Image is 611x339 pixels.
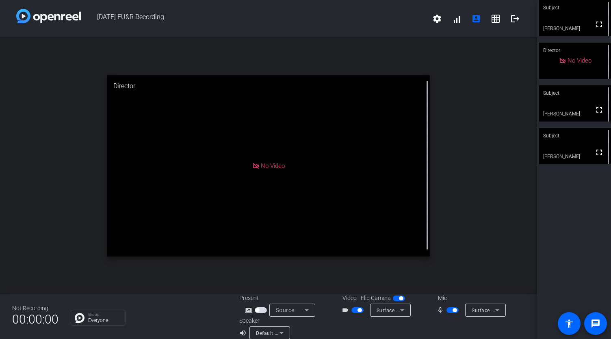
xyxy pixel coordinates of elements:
[256,330,394,336] span: Default - Speakers (9- Desk Pro Web Camera) (05a6:0b04)
[591,319,600,328] mat-icon: message
[261,162,285,169] span: No Video
[594,105,604,115] mat-icon: fullscreen
[430,294,511,302] div: Mic
[432,14,442,24] mat-icon: settings
[594,20,604,29] mat-icon: fullscreen
[539,128,611,143] div: Subject
[16,9,81,23] img: white-gradient.svg
[245,305,255,315] mat-icon: screen_share_outline
[239,328,249,338] mat-icon: volume_up
[437,305,446,315] mat-icon: mic_none
[107,75,429,97] div: Director
[239,317,288,325] div: Speaker
[342,294,357,302] span: Video
[12,309,58,329] span: 00:00:00
[75,313,84,323] img: Chat Icon
[361,294,391,302] span: Flip Camera
[239,294,321,302] div: Present
[12,304,58,313] div: Not Recording
[539,85,611,101] div: Subject
[594,148,604,157] mat-icon: fullscreen
[342,305,351,315] mat-icon: videocam_outline
[377,307,459,313] span: Surface Camera Front (045e:0990)
[564,319,574,328] mat-icon: accessibility
[491,14,500,24] mat-icon: grid_on
[471,14,481,24] mat-icon: account_box
[539,43,611,58] div: Director
[88,313,121,317] p: Group
[88,318,121,323] p: Everyone
[510,14,520,24] mat-icon: logout
[276,307,295,313] span: Source
[568,57,591,64] span: No Video
[81,9,427,28] span: [DATE] EU&R Recording
[447,9,466,28] button: signal_cellular_alt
